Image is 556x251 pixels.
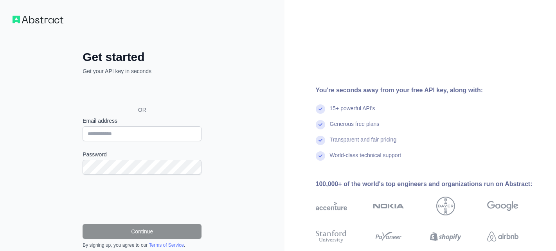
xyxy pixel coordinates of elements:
img: accenture [316,197,347,215]
div: Generous free plans [330,120,380,136]
div: Transparent and fair pricing [330,136,397,151]
label: Password [83,151,202,158]
img: check mark [316,151,325,161]
iframe: reCAPTCHA [83,184,202,215]
img: google [487,197,518,215]
img: stanford university [316,229,347,244]
img: airbnb [487,229,518,244]
img: bayer [436,197,455,215]
img: nokia [373,197,404,215]
img: Workflow [13,16,63,23]
div: World-class technical support [330,151,401,167]
span: OR [132,106,153,114]
div: By signing up, you agree to our . [83,242,202,248]
img: check mark [316,136,325,145]
a: Terms of Service [149,242,184,248]
div: You're seconds away from your free API key, along with: [316,86,544,95]
iframe: Sign in with Google Button [79,84,204,101]
h2: Get started [83,50,202,64]
label: Email address [83,117,202,125]
button: Continue [83,224,202,239]
div: 100,000+ of the world's top engineers and organizations run on Abstract: [316,179,544,189]
img: check mark [316,120,325,129]
img: check mark [316,104,325,114]
p: Get your API key in seconds [83,67,202,75]
img: payoneer [373,229,404,244]
img: shopify [430,229,461,244]
div: 15+ powerful API's [330,104,375,120]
